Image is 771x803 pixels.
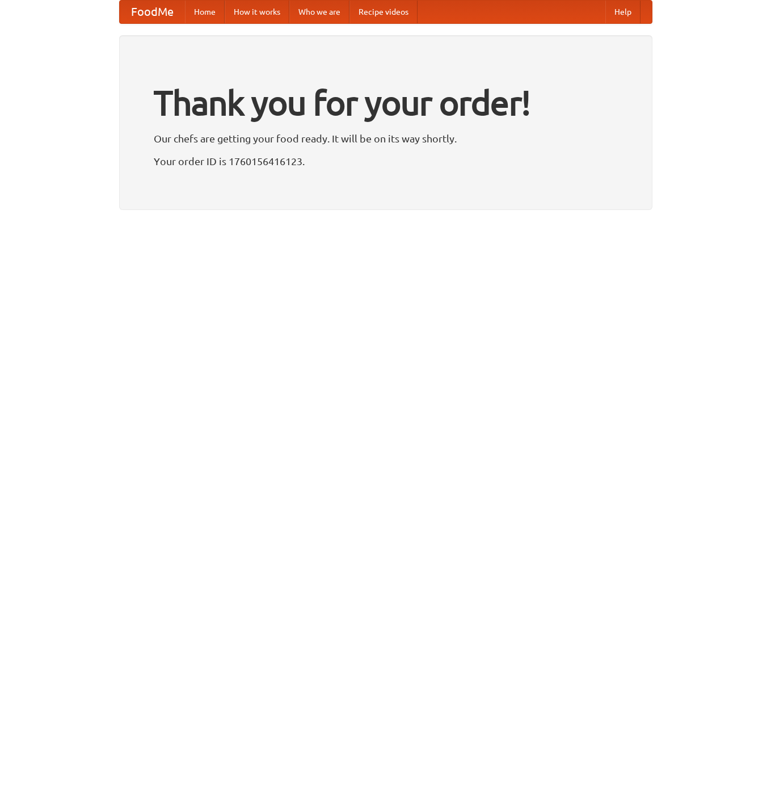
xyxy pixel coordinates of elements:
a: Recipe videos [349,1,418,23]
a: Help [605,1,641,23]
a: FoodMe [120,1,185,23]
p: Our chefs are getting your food ready. It will be on its way shortly. [154,130,618,147]
a: Home [185,1,225,23]
a: Who we are [289,1,349,23]
h1: Thank you for your order! [154,75,618,130]
a: How it works [225,1,289,23]
p: Your order ID is 1760156416123. [154,153,618,170]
